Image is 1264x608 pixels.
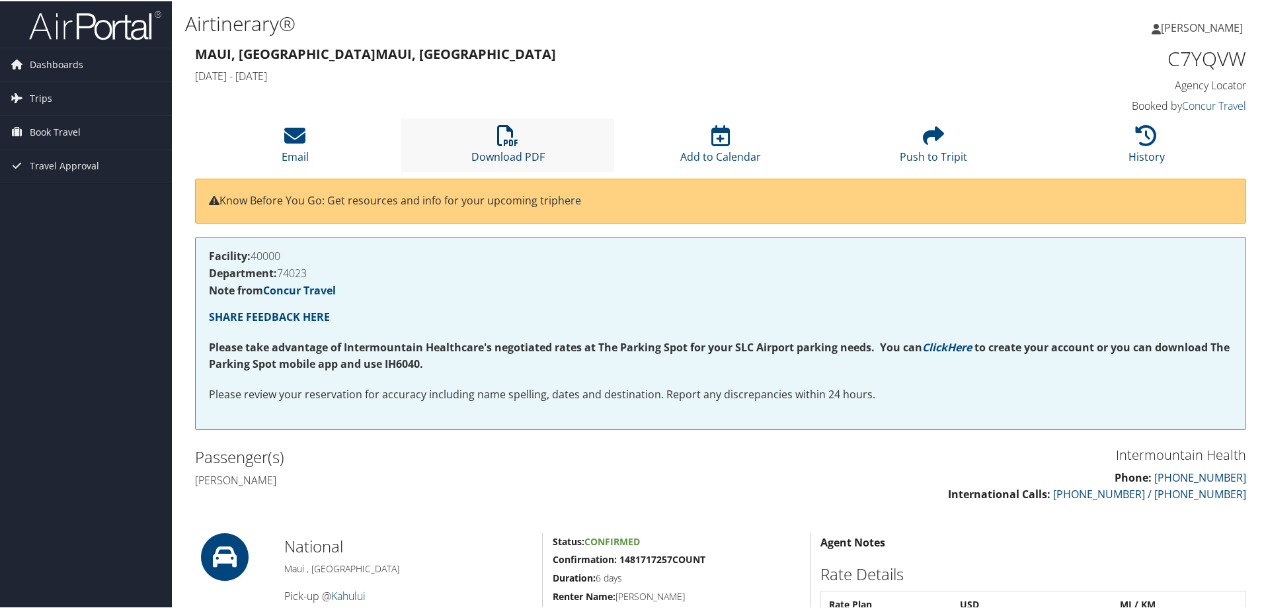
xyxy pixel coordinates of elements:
p: Know Before You Go: Get resources and info for your upcoming trip [209,191,1232,208]
strong: Agent Notes [820,534,885,548]
span: Confirmed [584,534,640,546]
h2: Passenger(s) [195,445,711,467]
h4: 40000 [209,249,1232,260]
strong: Phone: [1115,469,1152,484]
strong: Department: [209,265,277,279]
a: here [558,192,581,206]
strong: Maui, [GEOGRAPHIC_DATA] Maui, [GEOGRAPHIC_DATA] [195,44,556,62]
span: Book Travel [30,114,81,148]
h4: 74023 [209,267,1232,277]
a: Kahului [331,587,366,602]
a: [PERSON_NAME] [1152,7,1256,46]
h1: C7YQVW [998,44,1246,71]
h4: [PERSON_NAME] [195,472,711,486]
p: Please review your reservation for accuracy including name spelling, dates and destination. Repor... [209,385,1232,402]
strong: Confirmation: 1481717257COUNT [553,552,705,564]
strong: Renter Name: [553,589,615,601]
h4: [DATE] - [DATE] [195,67,978,82]
a: Here [947,339,972,353]
a: Download PDF [471,131,545,163]
a: Add to Calendar [680,131,761,163]
a: Concur Travel [263,282,336,296]
a: History [1128,131,1165,163]
h4: Booked by [998,97,1246,112]
span: Dashboards [30,47,83,80]
strong: Status: [553,534,584,546]
h5: 6 days [553,570,800,584]
h3: Intermountain Health [731,445,1246,463]
h4: Agency Locator [998,77,1246,91]
strong: Note from [209,282,336,296]
h2: Rate Details [820,562,1246,584]
strong: International Calls: [948,486,1050,500]
span: Trips [30,81,52,114]
strong: Facility: [209,247,251,262]
h5: [PERSON_NAME] [553,589,800,602]
span: Travel Approval [30,148,99,181]
span: [PERSON_NAME] [1161,19,1243,34]
h4: Pick-up @ [284,587,532,602]
h2: National [284,534,532,556]
strong: Duration: [553,570,596,583]
a: [PHONE_NUMBER] / [PHONE_NUMBER] [1053,486,1246,500]
h5: Maui , [GEOGRAPHIC_DATA] [284,561,532,574]
a: Push to Tripit [900,131,967,163]
a: SHARE FEEDBACK HERE [209,308,330,323]
strong: Please take advantage of Intermountain Healthcare's negotiated rates at The Parking Spot for your... [209,339,922,353]
a: Concur Travel [1182,97,1246,112]
h1: Airtinerary® [185,9,899,36]
img: airportal-logo.png [29,9,161,40]
a: Click [922,339,947,353]
a: [PHONE_NUMBER] [1154,469,1246,484]
a: Email [282,131,309,163]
